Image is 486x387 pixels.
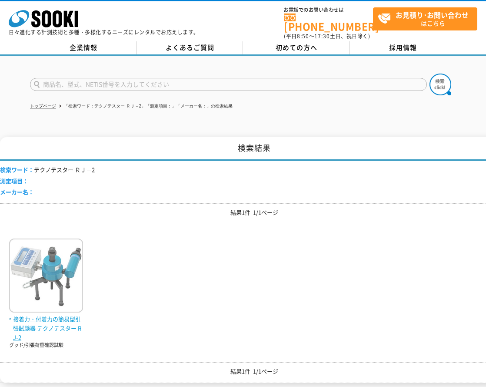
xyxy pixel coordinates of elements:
p: 日々進化する計測技術と多種・多様化するニーズにレンタルでお応えします。 [9,30,199,35]
a: 初めての方へ [243,41,350,54]
strong: お見積り･お問い合わせ [396,10,469,20]
a: [PHONE_NUMBER] [284,13,373,31]
span: お電話でのお問い合わせは [284,7,373,13]
img: テクノテスター RJ-2 [9,239,83,315]
span: 17:30 [314,32,330,40]
span: (平日 ～ 土日、祝日除く) [284,32,370,40]
a: お見積り･お問い合わせはこちら [373,7,477,30]
a: トップページ [30,104,56,108]
span: 初めての方へ [276,43,317,52]
li: 「検索ワード：テクノテスター ＲＪ－2」「測定項目：」「メーカー名：」の検索結果 [57,102,233,111]
a: 接着力・付着力の簡易型引張試験器 テクノテスター RJ-2 [9,306,83,342]
a: 採用情報 [350,41,456,54]
span: はこちら [378,8,477,30]
span: 接着力・付着力の簡易型引張試験器 テクノテスター RJ-2 [9,315,83,342]
span: 8:50 [297,32,309,40]
p: グッド/引張荷重確認試験 [9,342,83,349]
a: 企業情報 [30,41,136,54]
img: btn_search.png [429,74,451,95]
a: よくあるご質問 [136,41,243,54]
input: 商品名、型式、NETIS番号を入力してください [30,78,427,91]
